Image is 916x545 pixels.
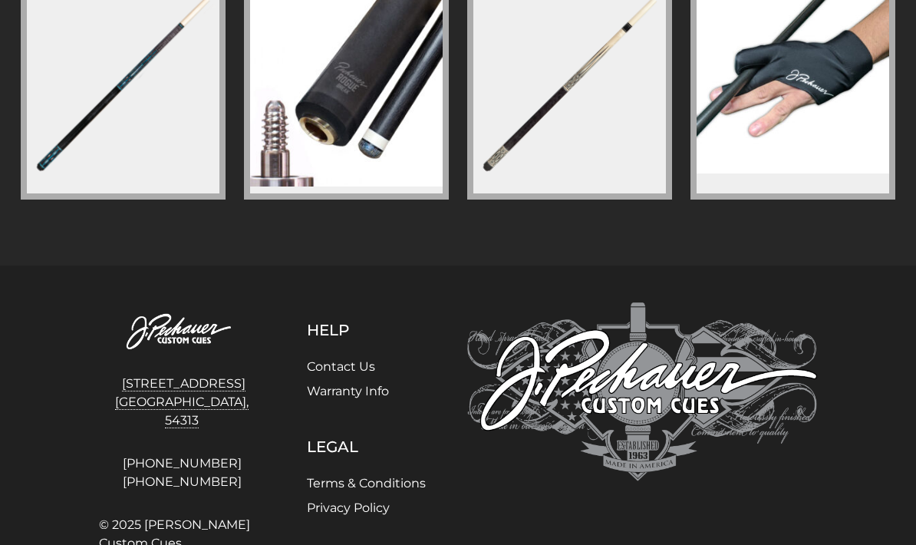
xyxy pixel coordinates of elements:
[307,321,426,339] h5: Help
[307,476,426,490] a: Terms & Conditions
[307,438,426,456] h5: Legal
[307,359,375,374] a: Contact Us
[99,454,265,473] a: [PHONE_NUMBER]
[99,473,265,491] a: [PHONE_NUMBER]
[467,302,817,481] img: Pechauer Custom Cues
[307,500,390,515] a: Privacy Policy
[307,384,389,398] a: Warranty Info
[99,302,265,363] img: Pechauer Custom Cues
